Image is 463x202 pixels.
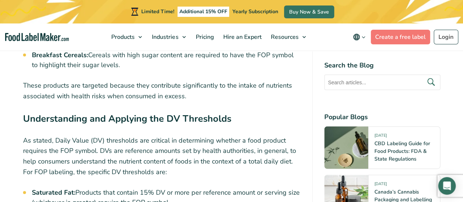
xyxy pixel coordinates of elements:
[32,51,88,59] strong: Breakfast Cereals:
[268,33,299,41] span: Resources
[374,132,387,141] span: [DATE]
[191,23,217,51] a: Pricing
[221,33,262,41] span: Hire an Expert
[284,5,334,18] a: Buy Now & Save
[150,33,179,41] span: Industries
[434,30,458,44] a: Login
[266,23,309,51] a: Resources
[232,8,278,15] span: Yearly Subscription
[438,177,456,195] div: Open Intercom Messenger
[219,23,264,51] a: Hire an Expert
[193,33,214,41] span: Pricing
[109,33,135,41] span: Products
[324,112,440,122] h4: Popular Blogs
[324,60,440,70] h4: Search the Blog
[23,80,300,102] p: These products are targeted because they contribute significantly to the intake of nutrients asso...
[324,74,440,90] input: Search articles...
[32,188,75,197] strong: Saturated Fat:
[178,7,229,17] span: Additional 15% OFF
[374,181,387,189] span: [DATE]
[148,23,189,51] a: Industries
[374,140,430,162] a: CBD Labeling Guide for Food Products: FDA & State Regulations
[23,112,231,125] strong: Understanding and Applying the DV Thresholds
[371,30,430,44] a: Create a free label
[23,135,300,177] p: As stated, Daily Value (DV) thresholds are critical in determining whether a food product require...
[32,50,300,70] li: Cereals with high sugar content are required to have the FOP symbol to highlight their sugar levels.
[107,23,146,51] a: Products
[141,8,174,15] span: Limited Time!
